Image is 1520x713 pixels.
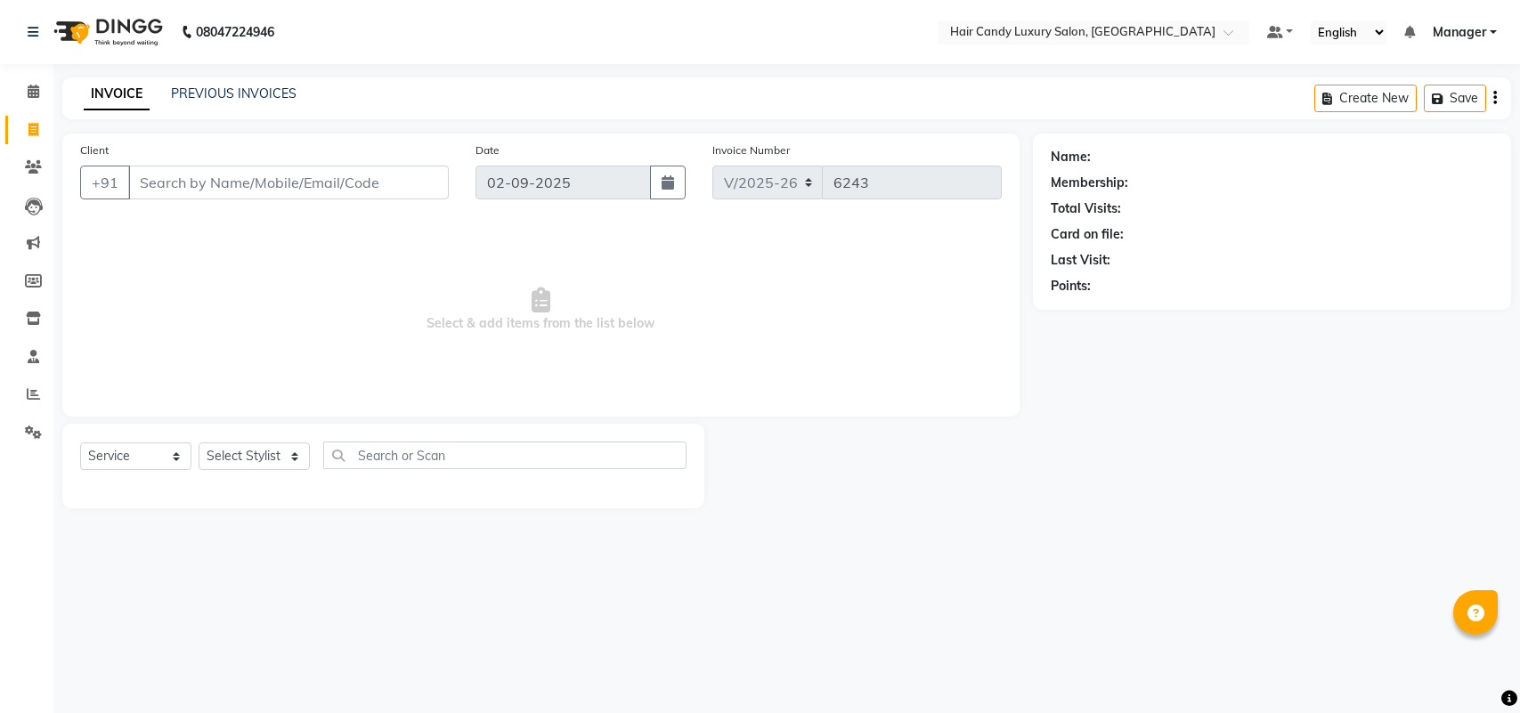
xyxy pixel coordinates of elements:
input: Search by Name/Mobile/Email/Code [128,166,449,199]
label: Date [476,142,500,158]
label: Client [80,142,109,158]
div: Points: [1051,277,1091,296]
div: Membership: [1051,174,1128,192]
div: Last Visit: [1051,251,1110,270]
a: INVOICE [84,78,150,110]
div: Total Visits: [1051,199,1121,218]
button: Create New [1314,85,1417,112]
span: Select & add items from the list below [80,221,1002,399]
b: 08047224946 [196,7,274,57]
div: Card on file: [1051,225,1124,244]
div: Name: [1051,148,1091,166]
label: Invoice Number [712,142,790,158]
button: +91 [80,166,130,199]
iframe: chat widget [1445,642,1502,695]
a: PREVIOUS INVOICES [171,85,297,101]
button: Save [1424,85,1486,112]
span: Manager [1433,23,1486,42]
img: logo [45,7,167,57]
input: Search or Scan [323,442,687,469]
